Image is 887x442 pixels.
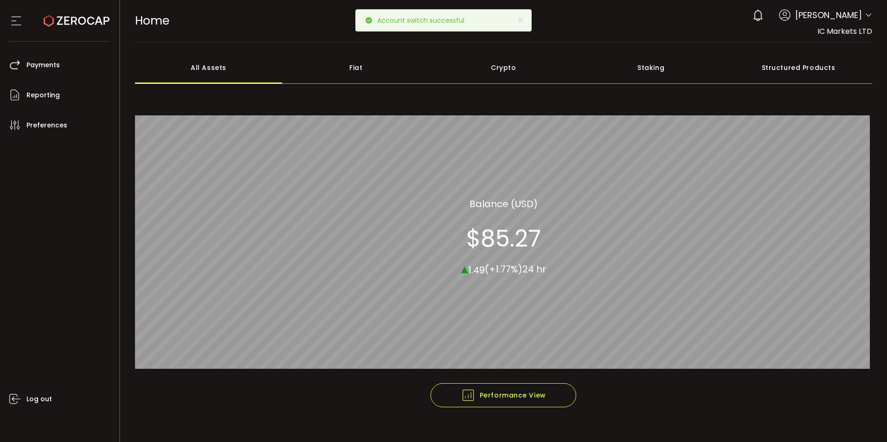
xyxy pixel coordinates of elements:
[841,398,887,442] iframe: Chat Widget
[26,58,60,72] span: Payments
[26,119,67,132] span: Preferences
[377,17,472,24] p: Account switch successful
[431,383,576,407] button: Performance View
[817,26,872,37] span: IC Markets LTD
[282,51,430,84] div: Fiat
[795,9,862,21] span: [PERSON_NAME]
[26,88,60,102] span: Reporting
[577,51,725,84] div: Staking
[135,13,169,29] span: Home
[725,51,872,84] div: Structured Products
[135,51,283,84] div: All Assets
[461,388,546,402] span: Performance View
[26,392,52,406] span: Log out
[430,51,577,84] div: Crypto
